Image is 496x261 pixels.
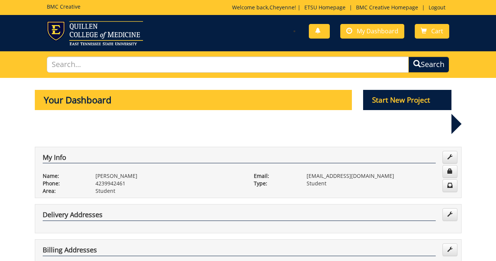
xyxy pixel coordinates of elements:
a: Cart [415,24,449,39]
h4: Billing Addresses [43,246,436,256]
input: Search... [47,57,408,73]
p: Phone: [43,180,84,187]
a: Cheyenne [270,4,295,11]
img: ETSU logo [47,21,143,45]
a: Change Password [442,165,457,178]
a: ETSU Homepage [301,4,349,11]
h4: Delivery Addresses [43,211,436,221]
a: My Dashboard [340,24,404,39]
p: Student [307,180,454,187]
a: Edit Addresses [442,243,457,256]
p: [PERSON_NAME] [95,172,243,180]
span: Cart [431,27,443,35]
p: Name: [43,172,84,180]
h4: My Info [43,154,436,164]
a: Start New Project [363,97,451,104]
p: Student [95,187,243,195]
a: Edit Addresses [442,208,457,221]
a: Change Communication Preferences [442,179,457,192]
a: BMC Creative Homepage [352,4,422,11]
p: Your Dashboard [35,90,352,110]
a: Logout [425,4,449,11]
p: [EMAIL_ADDRESS][DOMAIN_NAME] [307,172,454,180]
h5: BMC Creative [47,4,80,9]
p: Welcome back, ! | | | [232,4,449,11]
p: Start New Project [363,90,451,110]
p: Area: [43,187,84,195]
p: Type: [254,180,295,187]
span: My Dashboard [357,27,398,35]
a: Edit Info [442,151,457,164]
p: Email: [254,172,295,180]
p: 4239942461 [95,180,243,187]
button: Search [408,57,449,73]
